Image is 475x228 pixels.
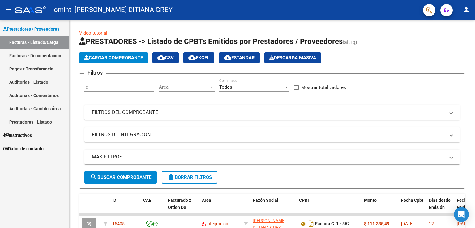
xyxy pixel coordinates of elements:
datatable-header-cell: Días desde Emisión [426,194,454,221]
mat-icon: delete [167,173,175,181]
span: Buscar Comprobante [90,175,151,180]
datatable-header-cell: Monto [362,194,399,221]
mat-icon: person [463,6,470,13]
div: Open Intercom Messenger [454,207,469,222]
datatable-header-cell: Razón Social [250,194,297,221]
span: Razón Social [253,198,278,203]
span: CPBT [299,198,310,203]
button: Buscar Comprobante [84,171,157,184]
span: Prestadores / Proveedores [3,26,59,32]
button: Descarga Masiva [264,52,321,63]
span: Integración [202,221,228,226]
span: Fecha Recibido [457,198,474,210]
span: Datos de contacto [3,145,44,152]
span: [DATE] [401,221,414,226]
app-download-masive: Descarga masiva de comprobantes (adjuntos) [264,52,321,63]
span: Todos [219,84,232,90]
h3: Filtros [84,69,106,77]
a: Video tutorial [79,30,107,36]
mat-icon: search [90,173,97,181]
button: Cargar Comprobante [79,52,148,63]
datatable-header-cell: ID [110,194,141,221]
mat-panel-title: MAS FILTROS [92,154,445,160]
button: Borrar Filtros [162,171,217,184]
span: Días desde Emisión [429,198,451,210]
button: CSV [152,52,179,63]
span: Mostrar totalizadores [301,84,346,91]
span: ID [112,198,116,203]
strong: $ 111.335,49 [364,221,389,226]
datatable-header-cell: Fecha Cpbt [399,194,426,221]
span: 15405 [112,221,125,226]
span: Monto [364,198,377,203]
datatable-header-cell: CPBT [297,194,362,221]
span: 12 [429,221,434,226]
span: Area [202,198,211,203]
span: Instructivos [3,132,32,139]
button: EXCEL [183,52,214,63]
mat-expansion-panel-header: FILTROS DEL COMPROBANTE [84,105,460,120]
span: Descarga Masiva [269,55,316,61]
mat-icon: cloud_download [224,54,231,61]
span: Cargar Comprobante [84,55,143,61]
span: Borrar Filtros [167,175,212,180]
span: CSV [157,55,174,61]
span: Area [159,84,209,90]
strong: Factura C: 1 - 562 [315,222,350,226]
span: EXCEL [188,55,209,61]
mat-icon: cloud_download [157,54,165,61]
span: [DATE] [457,221,469,226]
mat-expansion-panel-header: FILTROS DE INTEGRACION [84,127,460,142]
span: PRESTADORES -> Listado de CPBTs Emitidos por Prestadores / Proveedores [79,37,343,46]
datatable-header-cell: CAE [141,194,165,221]
button: Estandar [219,52,260,63]
span: (alt+q) [343,39,357,45]
span: Estandar [224,55,255,61]
mat-panel-title: FILTROS DEL COMPROBANTE [92,109,445,116]
datatable-header-cell: Facturado x Orden De [165,194,199,221]
span: Facturado x Orden De [168,198,191,210]
span: CAE [143,198,151,203]
span: - [PERSON_NAME] DITIANA GREY [71,3,173,17]
mat-panel-title: FILTROS DE INTEGRACION [92,131,445,138]
mat-icon: cloud_download [188,54,196,61]
span: - omint [49,3,71,17]
mat-icon: menu [5,6,12,13]
mat-expansion-panel-header: MAS FILTROS [84,150,460,164]
span: Fecha Cpbt [401,198,423,203]
datatable-header-cell: Area [199,194,241,221]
